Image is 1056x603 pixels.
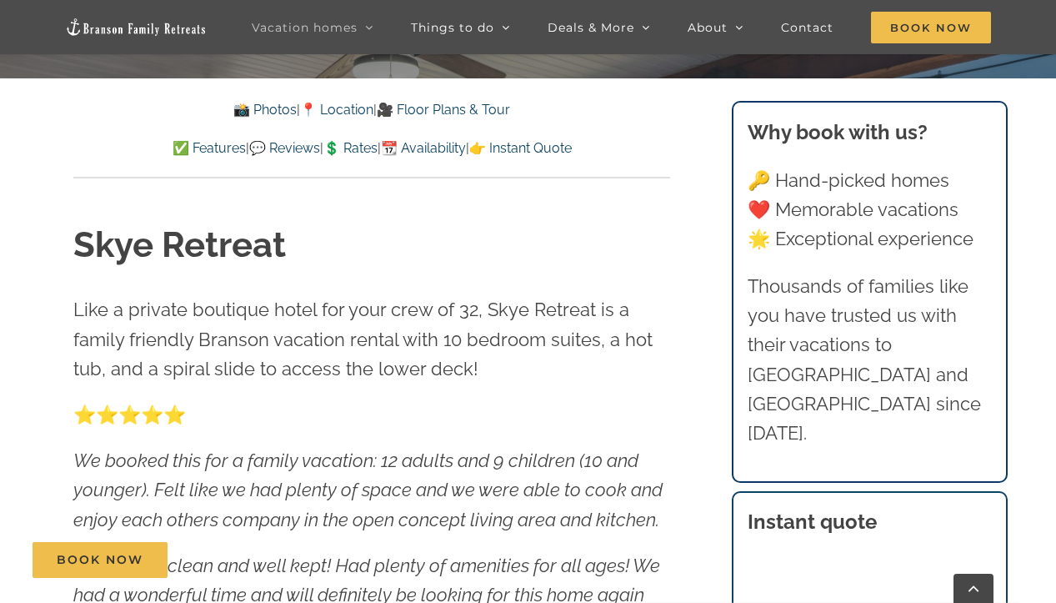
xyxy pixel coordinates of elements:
[381,140,466,156] a: 📆 Availability
[323,140,378,156] a: 💲 Rates
[249,140,320,156] a: 💬 Reviews
[65,18,207,37] img: Branson Family Retreats Logo
[748,510,877,534] strong: Instant quote
[548,22,634,33] span: Deals & More
[688,22,728,33] span: About
[469,140,572,156] a: 👉 Instant Quote
[173,140,246,156] a: ✅ Features
[748,272,991,448] p: Thousands of families like you have trusted us with their vacations to [GEOGRAPHIC_DATA] and [GEO...
[73,99,670,121] p: | |
[233,102,297,118] a: 📸 Photos
[33,542,168,578] a: Book Now
[73,221,670,270] h1: Skye Retreat
[57,553,143,567] span: Book Now
[748,118,991,148] h3: Why book with us?
[252,22,358,33] span: Vacation homes
[73,450,663,530] em: We booked this for a family vacation: 12 adults and 9 children (10 and younger). Felt like we had...
[73,400,670,430] p: ⭐️⭐️⭐️⭐️⭐️
[411,22,494,33] span: Things to do
[871,12,991,43] span: Book Now
[377,102,510,118] a: 🎥 Floor Plans & Tour
[781,22,833,33] span: Contact
[73,299,653,379] span: Like a private boutique hotel for your crew of 32, Skye Retreat is a family friendly Branson vaca...
[300,102,373,118] a: 📍 Location
[748,166,991,254] p: 🔑 Hand-picked homes ❤️ Memorable vacations 🌟 Exceptional experience
[73,138,670,159] p: | | | |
